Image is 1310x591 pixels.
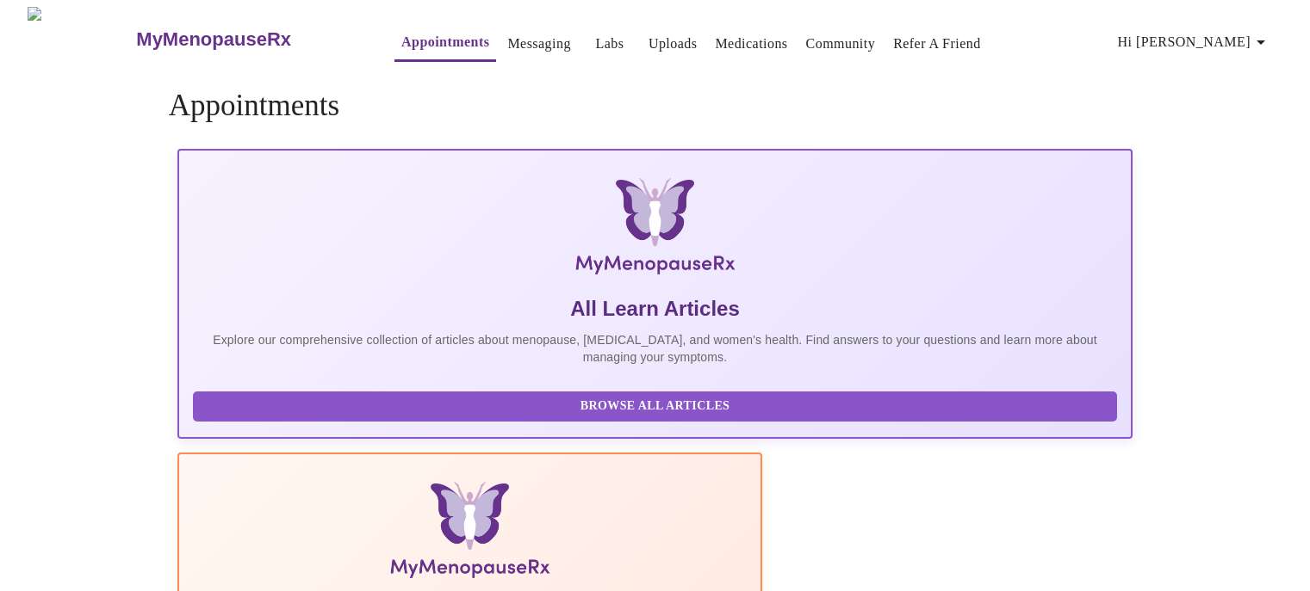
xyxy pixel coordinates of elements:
h5: All Learn Articles [193,295,1118,323]
a: Labs [595,32,624,56]
h3: MyMenopauseRx [136,28,291,51]
button: Uploads [642,27,705,61]
button: Labs [582,27,637,61]
button: Appointments [394,25,496,62]
span: Browse All Articles [210,396,1101,417]
img: Menopause Manual [281,482,659,585]
button: Refer a Friend [886,27,988,61]
button: Medications [708,27,794,61]
h4: Appointments [169,89,1142,123]
span: Hi [PERSON_NAME] [1118,30,1271,54]
a: Uploads [649,32,698,56]
a: Browse All Articles [193,397,1122,412]
a: Medications [715,32,787,56]
button: Community [799,27,883,61]
button: Messaging [500,27,577,61]
button: Hi [PERSON_NAME] [1111,25,1278,59]
a: MyMenopauseRx [134,9,360,70]
img: MyMenopauseRx Logo [28,7,134,71]
button: Browse All Articles [193,391,1118,422]
img: MyMenopauseRx Logo [336,178,973,281]
p: Explore our comprehensive collection of articles about menopause, [MEDICAL_DATA], and women's hea... [193,331,1118,366]
a: Community [806,32,876,56]
a: Messaging [507,32,570,56]
a: Appointments [401,30,489,54]
a: Refer a Friend [893,32,981,56]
